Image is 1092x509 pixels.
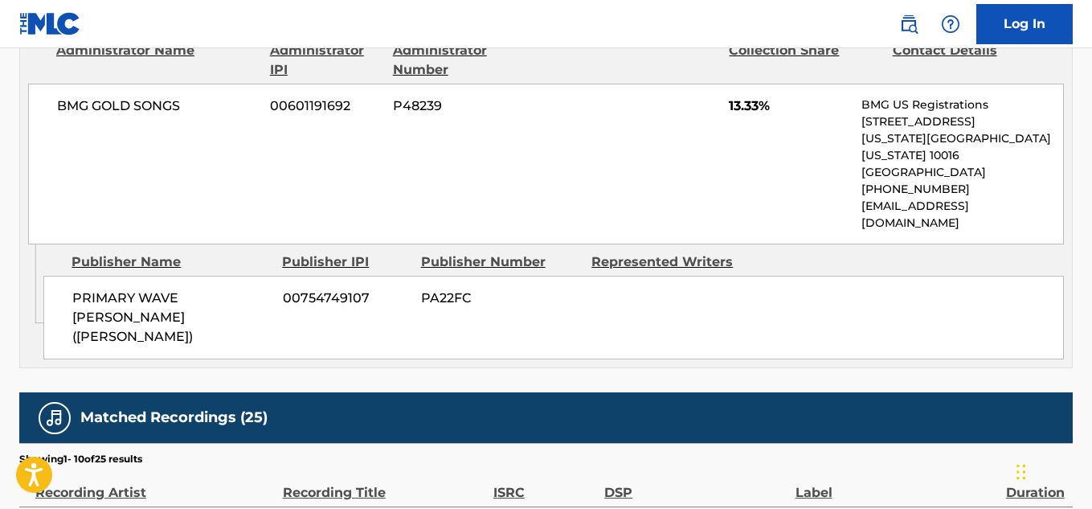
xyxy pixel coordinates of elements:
[1006,466,1065,503] div: Duration
[19,12,81,35] img: MLC Logo
[56,41,258,80] div: Administrator Name
[1012,432,1092,509] iframe: Chat Widget
[493,466,596,503] div: ISRC
[861,198,1063,232] p: [EMAIL_ADDRESS][DOMAIN_NAME]
[899,14,918,34] img: search
[80,408,268,427] h5: Matched Recordings (25)
[861,96,1063,113] p: BMG US Registrations
[861,113,1063,130] p: [STREET_ADDRESS]
[729,96,849,116] span: 13.33%
[861,130,1063,164] p: [US_STATE][GEOGRAPHIC_DATA][US_STATE] 10016
[57,96,258,116] span: BMG GOLD SONGS
[393,41,544,80] div: Administrator Number
[591,252,750,272] div: Represented Writers
[282,252,408,272] div: Publisher IPI
[283,289,409,308] span: 00754749107
[976,4,1073,44] a: Log In
[795,466,998,503] div: Label
[893,8,925,40] a: Public Search
[421,289,579,308] span: PA22FC
[941,14,960,34] img: help
[861,181,1063,198] p: [PHONE_NUMBER]
[270,96,381,116] span: 00601191692
[393,96,544,116] span: P48239
[45,408,64,428] img: Matched Recordings
[19,452,142,466] p: Showing 1 - 10 of 25 results
[270,41,381,80] div: Administrator IPI
[35,466,275,503] div: Recording Artist
[283,466,485,503] div: Recording Title
[1016,448,1026,496] div: Drag
[893,41,1044,80] div: Contact Details
[421,252,580,272] div: Publisher Number
[72,289,271,347] span: PRIMARY WAVE [PERSON_NAME] ([PERSON_NAME])
[604,466,787,503] div: DSP
[935,8,967,40] div: Help
[72,252,270,272] div: Publisher Name
[861,164,1063,181] p: [GEOGRAPHIC_DATA]
[729,41,880,80] div: Collection Share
